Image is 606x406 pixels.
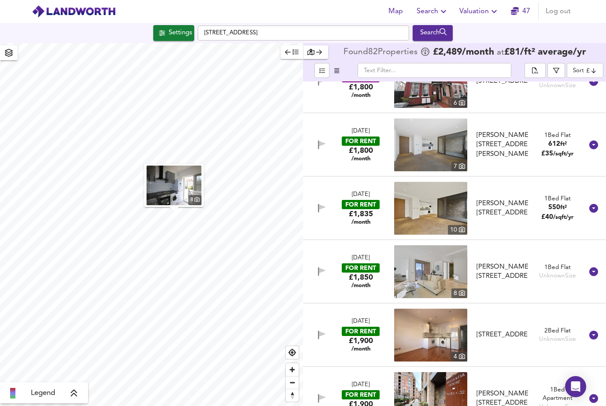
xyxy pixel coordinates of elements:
[394,309,467,362] img: property thumbnail
[342,137,380,146] div: FOR RENT
[351,219,370,226] span: /month
[394,182,467,235] img: property thumbnail
[459,5,499,18] span: Valuation
[303,113,606,177] div: [DATE]FOR RENT£1,800 /monthproperty thumbnail 7 [PERSON_NAME][STREET_ADDRESS][PERSON_NAME]1Bed Fl...
[286,389,299,402] span: Reset bearing to north
[588,76,599,87] svg: Show Details
[394,182,467,235] a: property thumbnail 10
[433,48,494,57] span: £ 2,489 /month
[588,203,599,214] svg: Show Details
[385,5,406,18] span: Map
[539,327,576,335] div: 2 Bed Flat
[286,389,299,402] button: Reset bearing to north
[381,3,410,20] button: Map
[539,335,576,343] div: Unknown Size
[153,25,194,41] div: Click to configure Search Settings
[351,346,370,353] span: /month
[588,393,599,404] svg: Show Details
[349,82,373,99] div: £1,800
[342,390,380,399] div: FOR RENT
[394,55,467,108] a: property thumbnail 6
[286,346,299,359] button: Find my location
[349,209,373,226] div: £1,835
[451,352,467,362] div: 4
[542,3,574,20] button: Log out
[477,131,528,159] div: [PERSON_NAME][STREET_ADDRESS][PERSON_NAME]
[349,146,373,162] div: £1,800
[553,151,573,157] span: /sqft/yr
[342,263,380,273] div: FOR RENT
[497,48,504,57] span: at
[477,77,528,86] div: [STREET_ADDRESS]
[352,254,370,262] div: [DATE]
[413,3,452,20] button: Search
[147,166,202,205] img: property thumbnail
[394,118,467,171] a: property thumbnail 7
[573,66,584,75] div: Sort
[539,272,576,280] div: Unknown Size
[358,63,511,78] input: Text Filter...
[567,63,603,78] div: Sort
[169,27,192,39] div: Settings
[477,199,528,218] div: [PERSON_NAME][STREET_ADDRESS]
[553,214,573,220] span: /sqft/yr
[351,155,370,162] span: /month
[541,214,573,221] span: £ 40
[147,166,202,205] a: property thumbnail 8
[349,273,373,289] div: £1,850
[560,141,567,147] span: ft²
[303,303,606,367] div: [DATE]FOR RENT£1,900 /monthproperty thumbnail 4 [STREET_ADDRESS]2Bed FlatUnknownSize
[504,48,586,57] span: £ 81 / ft² average /yr
[198,26,409,41] input: Enter a location...
[153,25,194,41] button: Settings
[451,98,467,108] div: 6
[541,151,573,157] span: £ 35
[539,81,576,90] div: Unknown Size
[539,263,576,272] div: 1 Bed Flat
[511,5,530,18] a: 47
[541,131,573,140] div: 1 Bed Flat
[394,55,467,108] img: property thumbnail
[394,245,467,298] img: property thumbnail
[451,162,467,171] div: 7
[342,200,380,209] div: FOR RENT
[352,191,370,199] div: [DATE]
[413,25,453,41] button: Search
[546,5,571,18] span: Log out
[560,205,567,210] span: ft²
[415,27,451,39] div: Search
[456,3,503,20] button: Valuation
[286,376,299,389] button: Zoom out
[413,25,453,41] div: Run Your Search
[477,262,528,281] div: [PERSON_NAME][STREET_ADDRESS]
[144,164,204,207] button: property thumbnail 8
[451,288,467,298] div: 8
[286,376,299,389] span: Zoom out
[344,48,420,57] div: Found 82 Propert ies
[536,386,578,403] div: 1 Bed Apartment
[548,141,560,148] span: 612
[188,195,202,205] div: 8
[588,266,599,277] svg: Show Details
[473,199,532,218] div: Oberman Road, NW10
[303,177,606,240] div: [DATE]FOR RENT£1,835 /monthproperty thumbnail 10 [PERSON_NAME][STREET_ADDRESS]1Bed Flat550ft²£40/...
[473,262,532,281] div: Oberman Road, London, NW10
[588,330,599,340] svg: Show Details
[477,330,528,340] div: [STREET_ADDRESS]
[417,5,449,18] span: Search
[394,118,467,171] img: property thumbnail
[352,317,370,326] div: [DATE]
[506,3,535,20] button: 47
[351,282,370,289] span: /month
[565,376,586,397] div: Open Intercom Messenger
[303,50,606,113] div: RENTED£1,800 /monthproperty thumbnail 6 [STREET_ADDRESS]UnknownSize
[352,381,370,389] div: [DATE]
[541,195,573,203] div: 1 Bed Flat
[286,363,299,376] button: Zoom in
[352,127,370,136] div: [DATE]
[588,140,599,150] svg: Show Details
[342,327,380,336] div: FOR RENT
[525,63,546,78] div: split button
